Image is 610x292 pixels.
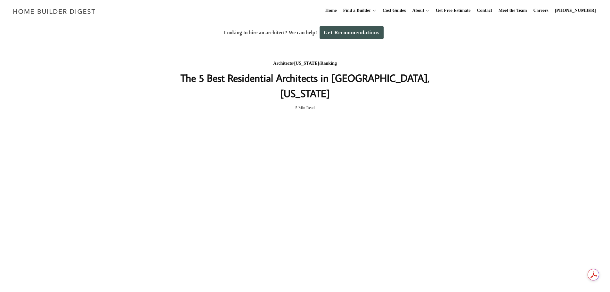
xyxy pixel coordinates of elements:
a: Contact [474,0,494,21]
a: Architects [273,61,293,66]
a: Find a Builder [341,0,371,21]
a: [US_STATE] [294,61,319,66]
a: Home [323,0,339,21]
img: Home Builder Digest [10,5,98,18]
a: About [410,0,424,21]
a: Get Free Estimate [433,0,473,21]
a: [PHONE_NUMBER] [552,0,598,21]
a: Ranking [320,61,337,66]
h1: The 5 Best Residential Architects in [GEOGRAPHIC_DATA], [US_STATE] [177,70,433,101]
a: Cost Guides [380,0,409,21]
a: Get Recommendations [320,26,384,39]
a: Careers [531,0,551,21]
span: 5 Min Read [295,104,314,111]
a: Meet the Team [496,0,530,21]
div: / / [177,60,433,68]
